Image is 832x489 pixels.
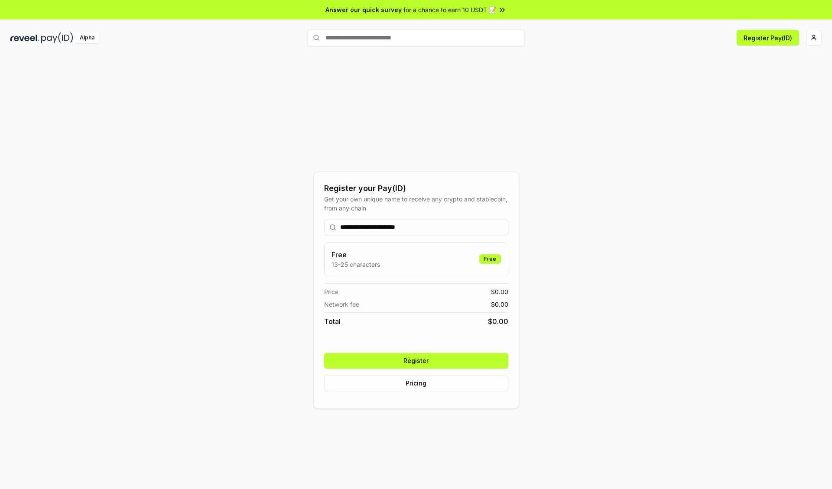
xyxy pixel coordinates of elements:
[324,287,338,296] span: Price
[75,32,99,43] div: Alpha
[41,32,73,43] img: pay_id
[331,260,380,269] p: 13-25 characters
[324,316,341,327] span: Total
[324,300,359,309] span: Network fee
[324,353,508,369] button: Register
[479,254,501,264] div: Free
[737,30,799,45] button: Register Pay(ID)
[403,5,496,14] span: for a chance to earn 10 USDT 📝
[331,249,380,260] h3: Free
[324,194,508,213] div: Get your own unique name to receive any crypto and stablecoin, from any chain
[325,5,402,14] span: Answer our quick survey
[324,182,508,194] div: Register your Pay(ID)
[324,376,508,391] button: Pricing
[10,32,39,43] img: reveel_dark
[488,316,508,327] span: $ 0.00
[491,300,508,309] span: $ 0.00
[491,287,508,296] span: $ 0.00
